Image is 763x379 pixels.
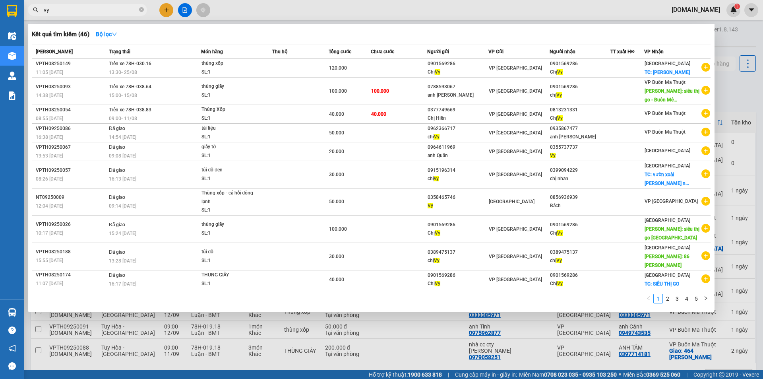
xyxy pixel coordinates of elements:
div: SL: 1 [201,152,261,160]
span: 100.000 [329,226,347,232]
div: 0901569286 [550,271,610,280]
span: plus-circle [701,169,710,178]
div: anh Quân [428,152,488,160]
div: SL: 1 [201,114,261,123]
span: Trên xe 78H-038.83 [109,107,151,113]
span: 08:26 [DATE] [36,176,63,182]
span: 100.000 [329,88,347,94]
span: VP [GEOGRAPHIC_DATA] [489,149,542,154]
span: VP Gửi [488,49,504,54]
span: Chưa cước [371,49,394,54]
h3: Kết quả tìm kiếm ( 46 ) [32,30,89,39]
div: 0813231331 [550,106,610,114]
span: VP [GEOGRAPHIC_DATA] [489,111,542,117]
img: warehouse-icon [8,308,16,317]
span: Vy [435,281,440,286]
div: Chị [428,280,488,288]
span: VP Buôn Ma Thuột [645,111,686,116]
span: plus-circle [701,251,710,260]
span: Vy [557,281,563,286]
span: VP Buôn Ma Thuột [645,129,686,135]
div: SL: 1 [201,206,261,215]
div: Chị [428,229,488,237]
span: 11:07 [DATE] [36,281,63,286]
div: chị [550,257,610,265]
span: 50.000 [329,130,344,136]
span: Tổng cước [329,49,351,54]
li: Previous Page [644,294,653,303]
span: down [112,31,117,37]
div: VPTH08250054 [36,106,107,114]
div: VPTH08250188 [36,248,107,256]
span: 15:00 - 15/08 [109,93,137,98]
div: Chị [550,229,610,237]
div: 0389475137 [550,248,610,257]
span: [PERSON_NAME] [36,49,73,54]
div: 0901569286 [428,221,488,229]
span: [PERSON_NAME]: 86 [PERSON_NAME] [645,254,689,268]
img: warehouse-icon [8,52,16,60]
span: 09:08 [DATE] [109,153,136,159]
span: 15:24 [DATE] [109,231,136,236]
span: plus-circle [701,274,710,283]
li: 5 [691,294,701,303]
span: VP Buôn Ma Thuột [645,80,686,85]
div: VPTH09250086 [36,124,107,133]
span: 12:04 [DATE] [36,203,63,209]
span: plus-circle [701,146,710,155]
span: 20.000 [329,149,344,154]
div: Thùng Xốp [201,105,261,114]
span: VP [GEOGRAPHIC_DATA] [489,277,542,282]
span: TT xuất HĐ [610,49,635,54]
span: 13:28 [DATE] [109,258,136,264]
span: Đã giao [109,144,125,150]
span: Vy [557,230,563,236]
span: vy [434,176,439,181]
span: plus-circle [701,197,710,206]
div: túi đồ [201,248,261,257]
span: [GEOGRAPHIC_DATA] [645,245,690,251]
div: Bách [550,202,610,210]
span: Vy [556,258,562,263]
span: Đã giao [109,126,125,131]
span: question-circle [8,327,16,334]
span: 14:54 [DATE] [109,134,136,140]
span: Đã giao [109,272,125,278]
span: VP [GEOGRAPHIC_DATA] [489,130,542,136]
div: thùng giấy [201,82,261,91]
img: warehouse-icon [8,72,16,80]
span: close-circle [139,7,144,12]
div: Thùng xốp - cá hồi đông lạnh [201,189,261,206]
div: VPTH09250067 [36,143,107,152]
a: 3 [673,294,682,303]
li: 4 [682,294,691,303]
span: right [703,296,708,301]
span: VP [GEOGRAPHIC_DATA] [489,88,542,94]
a: 2 [663,294,672,303]
span: 40.000 [371,111,386,117]
span: plus-circle [701,109,710,118]
button: Bộ lọcdown [89,28,124,41]
span: [PERSON_NAME]: siêu thị go - Buôn Mê... [645,88,699,103]
a: 4 [682,294,691,303]
span: [GEOGRAPHIC_DATA] [645,163,690,169]
span: Trạng thái [109,49,130,54]
div: 0901569286 [550,60,610,68]
div: 0901569286 [428,60,488,68]
span: 16:38 [DATE] [36,134,63,140]
div: Chị Hiền [428,114,488,122]
div: SL: 1 [201,229,261,238]
span: 13:30 - 25/08 [109,70,137,75]
div: VPTH08250093 [36,83,107,91]
strong: Bộ lọc [96,31,117,37]
span: 09:00 - 11/08 [109,116,137,121]
span: TC: SIÊU THỊ GO [645,281,679,287]
div: NT09250009 [36,193,107,202]
li: 2 [663,294,672,303]
div: SL: 1 [201,280,261,288]
a: 1 [654,294,662,303]
div: chị [428,257,488,265]
span: Người nhận [550,49,575,54]
span: Vy [557,115,563,121]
